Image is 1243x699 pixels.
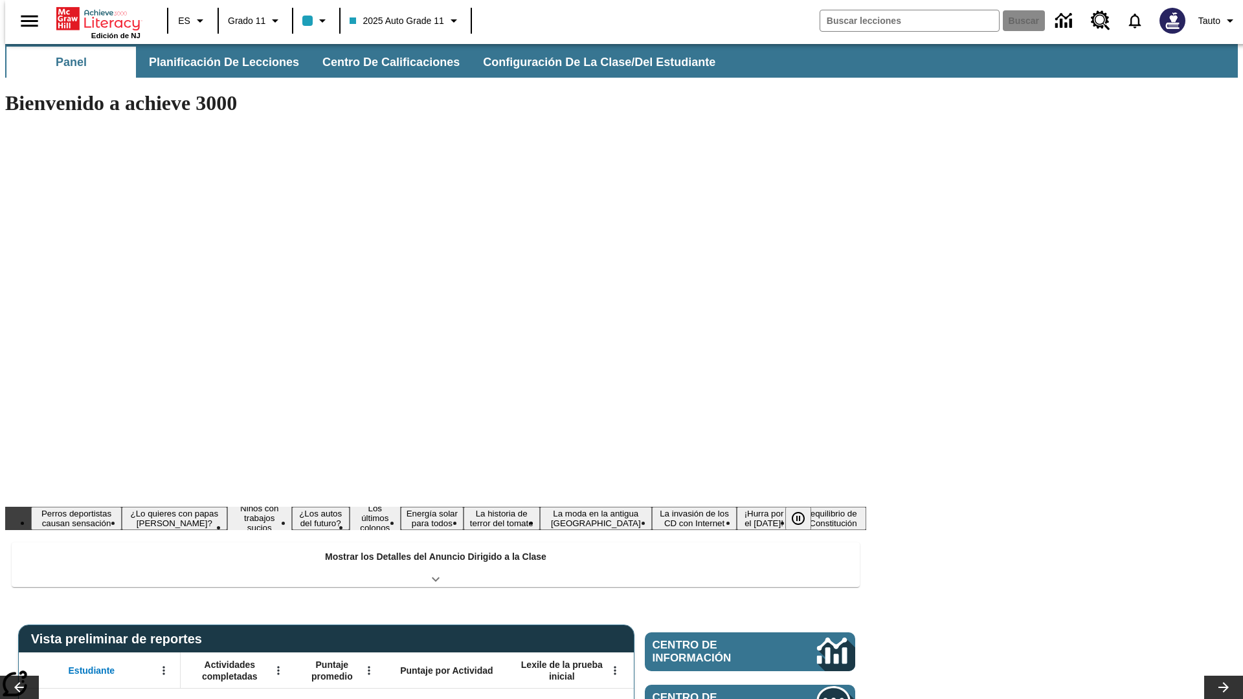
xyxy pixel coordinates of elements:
button: Diapositiva 10 ¡Hurra por el Día de la Constitución! [737,507,791,530]
a: Centro de información [645,632,855,671]
button: El color de la clase es azul claro. Cambiar el color de la clase. [297,9,335,32]
a: Centro de recursos, Se abrirá en una pestaña nueva. [1083,3,1118,38]
button: Diapositiva 7 La historia de terror del tomate [464,507,540,530]
div: Portada [56,5,140,39]
button: Diapositiva 3 Niños con trabajos sucios [227,502,292,535]
button: Clase: 2025 Auto Grade 11, Selecciona una clase [344,9,466,32]
span: Actividades completadas [187,659,273,682]
button: Lenguaje: ES, Selecciona un idioma [172,9,214,32]
button: Panel [6,47,136,78]
button: Abrir menú [359,661,379,680]
span: Tauto [1198,14,1220,28]
button: Diapositiva 2 ¿Lo quieres con papas fritas? [122,507,227,530]
button: Perfil/Configuración [1193,9,1243,32]
div: Mostrar los Detalles del Anuncio Dirigido a la Clase [12,542,860,587]
p: Mostrar los Detalles del Anuncio Dirigido a la Clase [325,550,546,564]
img: Avatar [1159,8,1185,34]
a: Centro de información [1047,3,1083,39]
span: Centro de información [653,639,774,665]
span: Panel [56,55,87,70]
button: Configuración de la clase/del estudiante [473,47,726,78]
button: Grado: Grado 11, Elige un grado [223,9,288,32]
button: Diapositiva 4 ¿Los autos del futuro? [292,507,350,530]
span: Planificación de lecciones [149,55,299,70]
span: 2025 Auto Grade 11 [350,14,443,28]
h1: Bienvenido a achieve 3000 [5,91,866,115]
button: Abrir menú [154,661,174,680]
input: Buscar campo [820,10,999,31]
a: Portada [56,6,140,32]
button: Diapositiva 1 Perros deportistas causan sensación [31,507,122,530]
button: Pausar [785,507,811,530]
div: Subbarra de navegación [5,44,1238,78]
span: Configuración de la clase/del estudiante [483,55,715,70]
a: Notificaciones [1118,4,1152,38]
button: Abrir el menú lateral [10,2,49,40]
button: Abrir menú [605,661,625,680]
button: Carrusel de lecciones, seguir [1204,676,1243,699]
button: Planificación de lecciones [139,47,309,78]
span: Estudiante [69,665,115,676]
button: Escoja un nuevo avatar [1152,4,1193,38]
span: Centro de calificaciones [322,55,460,70]
button: Centro de calificaciones [312,47,470,78]
button: Diapositiva 5 Los últimos colonos [350,502,401,535]
span: Grado 11 [228,14,265,28]
button: Abrir menú [269,661,288,680]
span: Edición de NJ [91,32,140,39]
button: Diapositiva 6 Energía solar para todos [401,507,464,530]
button: Diapositiva 9 La invasión de los CD con Internet [652,507,737,530]
span: Vista preliminar de reportes [31,632,208,647]
span: Puntaje por Actividad [400,665,493,676]
span: ES [178,14,190,28]
button: Diapositiva 11 El equilibrio de la Constitución [791,507,866,530]
button: Diapositiva 8 La moda en la antigua Roma [540,507,652,530]
div: Pausar [785,507,824,530]
div: Subbarra de navegación [5,47,727,78]
span: Puntaje promedio [301,659,363,682]
span: Lexile de la prueba inicial [515,659,609,682]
